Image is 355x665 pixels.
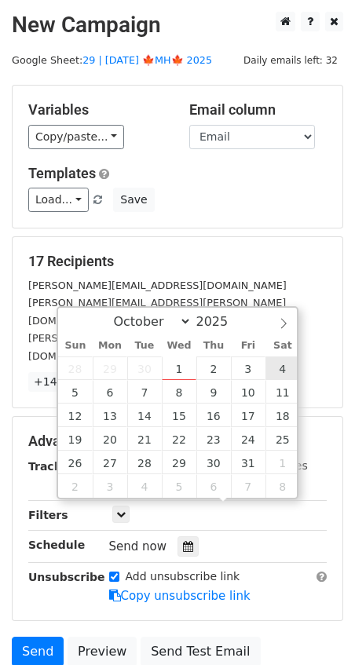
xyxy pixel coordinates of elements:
[162,341,196,351] span: Wed
[28,509,68,521] strong: Filters
[28,433,327,450] h5: Advanced
[127,404,162,427] span: October 14, 2025
[162,356,196,380] span: October 1, 2025
[28,280,287,291] small: [PERSON_NAME][EMAIL_ADDRESS][DOMAIN_NAME]
[162,451,196,474] span: October 29, 2025
[231,341,265,351] span: Fri
[58,427,93,451] span: October 19, 2025
[82,54,212,66] a: 29 | [DATE] 🍁MH🍁 2025
[28,188,89,212] a: Load...
[28,372,94,392] a: +14 more
[58,474,93,498] span: November 2, 2025
[93,404,127,427] span: October 13, 2025
[58,341,93,351] span: Sun
[93,380,127,404] span: October 6, 2025
[28,571,105,583] strong: Unsubscribe
[192,314,248,329] input: Year
[276,590,355,665] iframe: Chat Widget
[28,460,81,473] strong: Tracking
[93,341,127,351] span: Mon
[231,356,265,380] span: October 3, 2025
[58,404,93,427] span: October 12, 2025
[109,589,251,603] a: Copy unsubscribe link
[162,404,196,427] span: October 15, 2025
[58,356,93,380] span: September 28, 2025
[231,427,265,451] span: October 24, 2025
[231,404,265,427] span: October 17, 2025
[238,54,343,66] a: Daily emails left: 32
[12,54,212,66] small: Google Sheet:
[93,427,127,451] span: October 20, 2025
[231,474,265,498] span: November 7, 2025
[265,356,300,380] span: October 4, 2025
[93,356,127,380] span: September 29, 2025
[162,427,196,451] span: October 22, 2025
[12,12,343,38] h2: New Campaign
[196,356,231,380] span: October 2, 2025
[93,474,127,498] span: November 3, 2025
[265,451,300,474] span: November 1, 2025
[127,356,162,380] span: September 30, 2025
[28,165,96,181] a: Templates
[196,404,231,427] span: October 16, 2025
[58,380,93,404] span: October 5, 2025
[28,539,85,551] strong: Schedule
[127,341,162,351] span: Tue
[127,427,162,451] span: October 21, 2025
[189,101,327,119] h5: Email column
[28,253,327,270] h5: 17 Recipients
[196,341,231,351] span: Thu
[126,568,240,585] label: Add unsubscribe link
[196,427,231,451] span: October 23, 2025
[113,188,154,212] button: Save
[231,451,265,474] span: October 31, 2025
[265,404,300,427] span: October 18, 2025
[28,297,286,327] small: [PERSON_NAME][EMAIL_ADDRESS][PERSON_NAME][DOMAIN_NAME]
[162,380,196,404] span: October 8, 2025
[28,332,286,362] small: [PERSON_NAME][EMAIL_ADDRESS][PERSON_NAME][DOMAIN_NAME]
[28,125,124,149] a: Copy/paste...
[265,380,300,404] span: October 11, 2025
[265,474,300,498] span: November 8, 2025
[246,458,307,474] label: UTM Codes
[127,474,162,498] span: November 4, 2025
[93,451,127,474] span: October 27, 2025
[162,474,196,498] span: November 5, 2025
[265,341,300,351] span: Sat
[231,380,265,404] span: October 10, 2025
[109,539,167,554] span: Send now
[196,380,231,404] span: October 9, 2025
[58,451,93,474] span: October 26, 2025
[196,451,231,474] span: October 30, 2025
[28,101,166,119] h5: Variables
[196,474,231,498] span: November 6, 2025
[127,380,162,404] span: October 7, 2025
[238,52,343,69] span: Daily emails left: 32
[265,427,300,451] span: October 25, 2025
[127,451,162,474] span: October 28, 2025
